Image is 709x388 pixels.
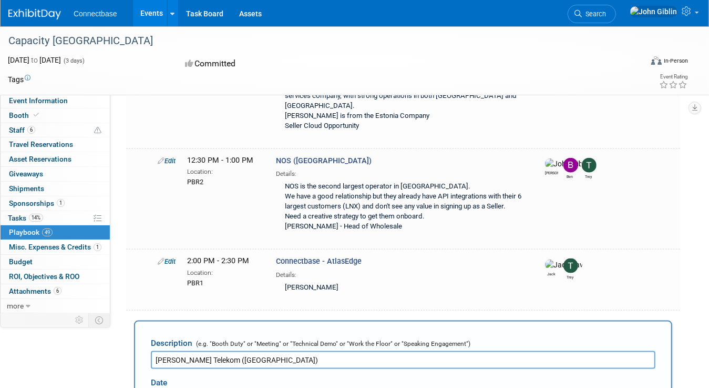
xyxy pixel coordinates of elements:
span: 12:30 PM - 1:00 PM [187,156,253,165]
img: John Giblin [630,6,677,17]
span: ROI, Objectives & ROO [9,272,79,281]
div: Trey Willis [582,173,595,180]
img: Jack Davey [545,260,582,270]
span: Misc. Expenses & Credits [9,243,101,251]
p: [PERSON_NAME] [6,76,481,87]
span: Booth [9,111,41,120]
a: Attachments6 [1,284,110,299]
div: Ben Edmond [563,173,577,180]
div: PBR2 [187,176,260,187]
span: Attachments [9,287,61,295]
span: Giveaways [9,170,43,178]
span: Connectbase [74,9,117,18]
div: Details: [276,166,527,178]
a: Search [568,5,616,23]
span: Search [582,10,606,18]
img: Trey Willis [563,258,578,273]
body: Rich Text Area. Press ALT-0 for help. [6,4,481,87]
a: Playbook49 [1,225,110,240]
td: Personalize Event Tab Strip [70,313,89,327]
span: Travel Reservations [9,140,73,148]
td: Tags [8,74,30,85]
a: Budget [1,255,110,269]
img: ExhibitDay [8,9,61,19]
span: [DATE] [DATE] [8,56,61,64]
span: Tasks [8,214,43,222]
div: Committed [182,55,398,73]
span: Playbook [9,228,53,236]
p: [PERSON_NAME] [6,66,481,77]
a: Shipments [1,182,110,196]
i: Booth reservation complete [34,112,39,118]
td: Toggle Event Tabs [89,313,110,327]
div: Event Rating [659,74,687,79]
a: Edit [158,257,176,265]
span: NOS ([GEOGRAPHIC_DATA]) [276,156,372,165]
span: Shipments [9,184,44,193]
div: Jack Davey [545,270,558,277]
span: Potential Scheduling Conflict -- at least one attendee is tagged in another overlapping event. [94,126,101,135]
span: 6 [54,287,61,295]
a: Sponsorships1 [1,196,110,211]
a: Tasks14% [1,211,110,225]
div: NOS is the second largest operator in [GEOGRAPHIC_DATA]. We have a good relationship but they alr... [276,178,527,236]
div: Location: [187,267,260,277]
span: Event Information [9,96,68,105]
div: John Giblin [545,169,558,176]
b: wholesale fiber-optic infrastructure and interconnect services [6,5,480,24]
span: Sponsorships [9,199,65,207]
div: In-Person [663,57,688,65]
span: 1 [57,199,65,207]
div: Trey Willis [563,273,577,280]
div: Event Format [588,55,688,71]
span: Description [151,339,192,348]
span: Connectbase - AtlasEdge [276,257,362,266]
img: Format-Inperson.png [651,56,662,65]
p: is a Polish telecommunications company specializing in . It operates as a , meaning its primary c... [6,4,481,66]
div: [PERSON_NAME] [276,280,527,297]
span: 6 [27,126,35,134]
span: 14% [29,214,43,222]
div: Details: [276,267,527,280]
span: 1 [94,243,101,251]
span: Budget [9,257,33,266]
div: [PERSON_NAME] is a leading Nordic telecommunications and digital services company, with strong op... [276,78,527,135]
div: Capacity [GEOGRAPHIC_DATA] [5,32,630,51]
a: Giveaways [1,167,110,181]
a: Edit [158,157,176,165]
a: Asset Reservations [1,152,110,166]
a: more [1,299,110,313]
img: Trey Willis [582,158,597,173]
span: 2:00 PM - 2:30 PM [187,256,249,265]
b: [PERSON_NAME] Telekom Sp. z o.o. [6,5,125,13]
div: PBR1 [187,277,260,288]
a: ROI, Objectives & ROO [1,270,110,284]
img: Ben Edmond [563,158,578,173]
span: (3 days) [63,57,85,64]
div: Location: [187,166,260,176]
a: Booth [1,108,110,123]
b: carrier’s carrier [88,15,139,24]
span: Staff [9,126,35,134]
span: 49 [42,228,53,236]
a: Staff6 [1,123,110,137]
a: Misc. Expenses & Credits1 [1,240,110,254]
span: (e.g. "Booth Duty" or "Meeting" or "Technical Demo" or "Work the Floor" or "Speaking Engagement") [194,340,470,347]
span: Asset Reservations [9,155,71,163]
a: Travel Reservations [1,137,110,152]
a: Event Information [1,94,110,108]
span: to [29,56,39,64]
span: more [7,302,24,310]
img: John Giblin [545,158,582,169]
